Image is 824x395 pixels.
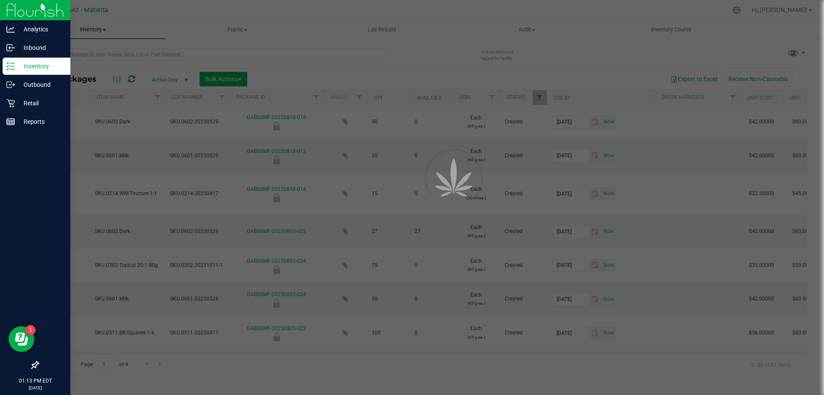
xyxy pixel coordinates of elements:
[15,61,67,71] p: Inventory
[6,62,15,70] inline-svg: Inventory
[15,43,67,53] p: Inbound
[15,98,67,108] p: Retail
[15,116,67,127] p: Reports
[6,43,15,52] inline-svg: Inbound
[25,325,36,335] iframe: Resource center unread badge
[9,326,34,352] iframe: Resource center
[4,385,67,391] p: [DATE]
[4,377,67,385] p: 01:13 PM EDT
[15,24,67,34] p: Analytics
[6,80,15,89] inline-svg: Outbound
[6,117,15,126] inline-svg: Reports
[6,99,15,107] inline-svg: Retail
[6,25,15,34] inline-svg: Analytics
[15,80,67,90] p: Outbound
